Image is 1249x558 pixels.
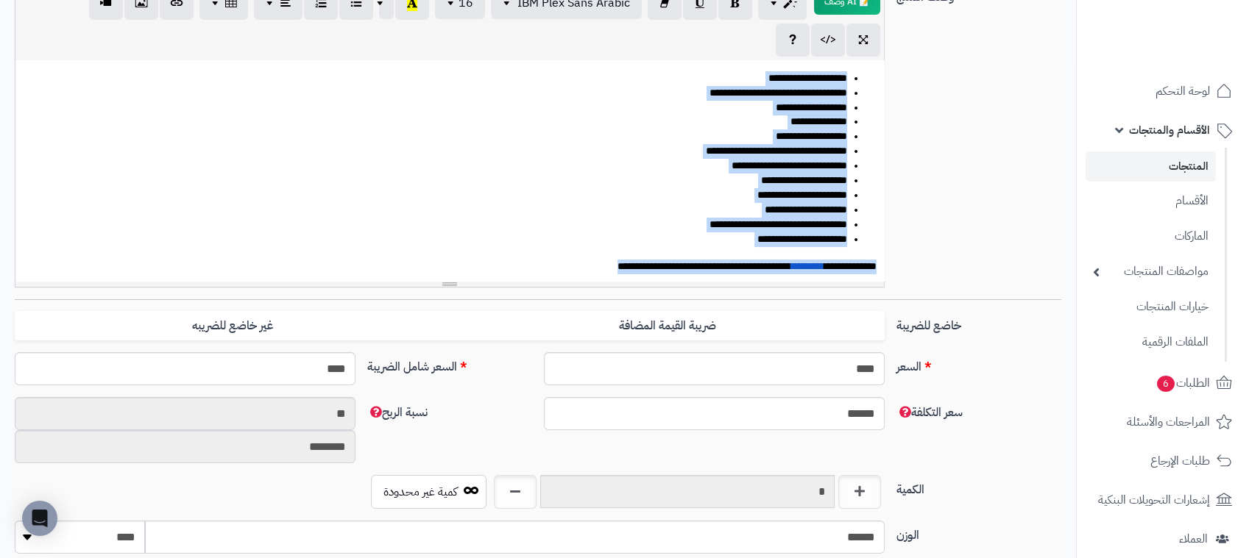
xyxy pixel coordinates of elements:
[15,311,450,341] label: غير خاضع للضريبه
[1086,365,1240,401] a: الطلبات6
[891,475,1067,498] label: الكمية
[367,404,428,421] span: نسبة الربح
[1086,326,1216,358] a: الملفات الرقمية
[1086,521,1240,557] a: العملاء
[1179,529,1208,549] span: العملاء
[1086,404,1240,440] a: المراجعات والأسئلة
[1098,490,1210,510] span: إشعارات التحويلات البنكية
[1156,373,1210,393] span: الطلبات
[1086,151,1216,182] a: المنتجات
[1086,443,1240,479] a: طلبات الإرجاع
[1086,185,1216,217] a: الأقسام
[1156,81,1210,101] span: لوحة التحكم
[1086,256,1216,287] a: مواصفات المنتجات
[1086,291,1216,323] a: خيارات المنتجات
[1086,74,1240,109] a: لوحة التحكم
[891,521,1067,544] label: الوزن
[1129,120,1210,140] span: الأقسام والمنتجات
[1086,221,1216,252] a: الماركات
[1150,451,1210,471] span: طلبات الإرجاع
[896,404,963,421] span: سعر التكلفة
[1127,412,1210,432] span: المراجعات والأسئلة
[1086,482,1240,518] a: إشعارات التحويلات البنكية
[1157,376,1175,392] span: 6
[361,352,538,376] label: السعر شامل الضريبة
[891,311,1067,335] label: خاضع للضريبة
[891,352,1067,376] label: السعر
[22,501,57,536] div: Open Intercom Messenger
[450,311,885,341] label: ضريبة القيمة المضافة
